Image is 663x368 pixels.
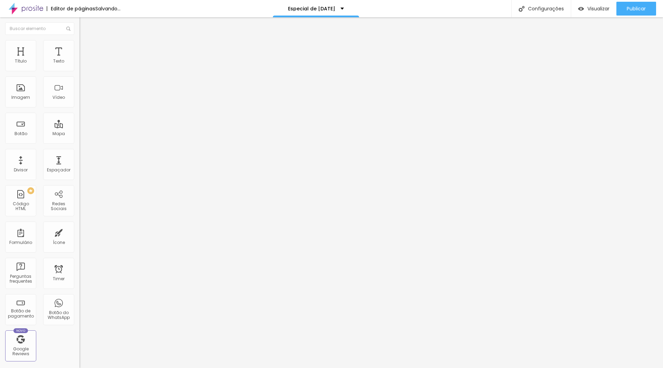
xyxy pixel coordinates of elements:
div: Novo [13,328,28,333]
div: Vídeo [52,95,65,100]
div: Redes Sociais [45,201,72,211]
span: Visualizar [587,6,609,11]
div: Imagem [11,95,30,100]
iframe: Editor [79,17,663,368]
div: Timer [53,276,65,281]
div: Botão do WhatsApp [45,310,72,320]
span: Publicar [627,6,646,11]
input: Buscar elemento [5,22,74,35]
p: Especial de [DATE] [288,6,335,11]
div: Espaçador [47,168,70,172]
button: Publicar [616,2,656,16]
img: Icone [519,6,525,12]
div: Botão de pagamento [7,309,34,319]
div: Divisor [14,168,28,172]
div: Formulário [9,240,32,245]
div: Texto [53,59,64,64]
div: Salvando... [95,6,121,11]
div: Título [15,59,27,64]
div: Código HTML [7,201,34,211]
img: view-1.svg [578,6,584,12]
button: Visualizar [571,2,616,16]
div: Google Reviews [7,347,34,357]
div: Mapa [52,131,65,136]
div: Editor de páginas [47,6,95,11]
div: Botão [15,131,27,136]
img: Icone [66,27,70,31]
div: Perguntas frequentes [7,274,34,284]
div: Ícone [53,240,65,245]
